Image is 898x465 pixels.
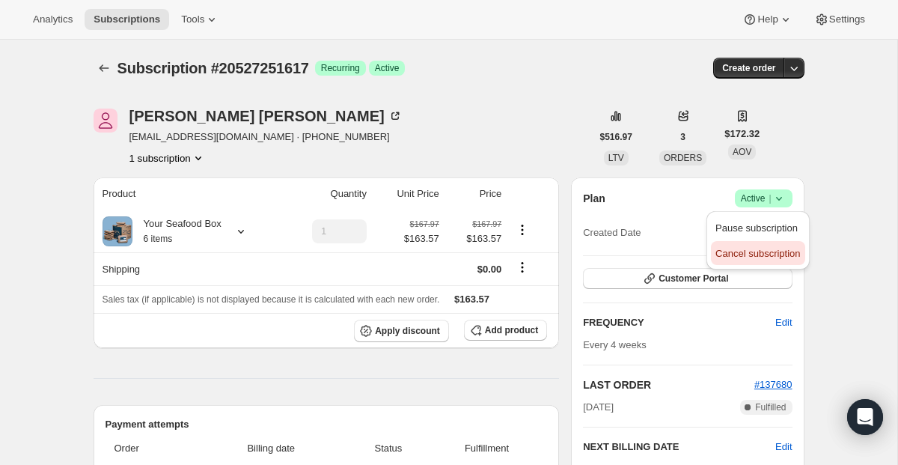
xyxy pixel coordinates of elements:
span: Add product [485,324,538,336]
span: Apply discount [375,325,440,337]
span: Every 4 weeks [583,339,647,350]
span: Fulfilled [755,401,786,413]
span: Sales tax (if applicable) is not displayed because it is calculated with each new order. [103,294,440,305]
span: Edit [775,315,792,330]
span: $172.32 [724,127,760,142]
button: Pause subscription [711,216,804,240]
span: Recurring [321,62,360,74]
button: Create order [713,58,784,79]
button: Tools [172,9,228,30]
h2: LAST ORDER [583,377,754,392]
span: 3 [680,131,685,143]
span: $516.97 [600,131,632,143]
button: 3 [671,127,694,148]
span: Subscription #20527251617 [117,60,309,76]
span: Customer Portal [659,273,728,285]
th: Product [94,177,281,210]
span: Cancel subscription [715,248,800,259]
a: #137680 [754,379,792,390]
span: Pause subscription [715,222,798,234]
span: Settings [829,13,865,25]
h2: FREQUENCY [583,315,775,330]
button: Apply discount [354,320,449,342]
span: Active [375,62,400,74]
button: #137680 [754,377,792,392]
h2: Plan [583,191,605,206]
th: Order [106,432,197,465]
span: Create order [722,62,775,74]
th: Quantity [281,177,371,210]
button: Subscriptions [94,58,114,79]
span: Help [757,13,778,25]
button: Product actions [129,151,206,165]
span: Tools [181,13,204,25]
span: [EMAIL_ADDRESS][DOMAIN_NAME] · [PHONE_NUMBER] [129,130,403,145]
img: product img [103,216,132,246]
button: Analytics [24,9,82,30]
button: Customer Portal [583,268,792,289]
span: LTV [608,153,624,163]
span: Fulfillment [436,441,538,456]
span: AOV [733,147,751,157]
span: $163.57 [454,294,489,305]
span: [DATE] [583,400,614,415]
span: $163.57 [448,231,502,246]
button: Subscriptions [85,9,169,30]
button: Shipping actions [510,259,534,276]
span: Analytics [33,13,73,25]
span: Subscriptions [94,13,160,25]
span: Status [350,441,427,456]
h2: Payment attempts [106,417,548,432]
small: $167.97 [472,219,501,228]
button: Cancel subscription [711,241,804,265]
button: Add product [464,320,547,341]
span: Active [741,191,786,206]
span: Billing date [201,441,342,456]
span: Created Date [583,225,641,240]
th: Shipping [94,252,281,285]
th: Price [444,177,507,210]
h2: NEXT BILLING DATE [583,440,775,455]
small: $167.97 [410,219,439,228]
button: Edit [775,440,792,455]
div: Open Intercom Messenger [847,399,883,435]
button: Edit [766,311,801,335]
button: Product actions [510,222,534,238]
span: ORDERS [664,153,702,163]
div: Your Seafood Box [132,216,222,246]
span: | [769,192,771,204]
div: [PERSON_NAME] [PERSON_NAME] [129,109,403,124]
th: Unit Price [371,177,444,210]
span: Tiffany Lemus [94,109,117,133]
button: Help [733,9,801,30]
small: 6 items [144,234,173,244]
button: $516.97 [591,127,641,148]
button: Settings [805,9,874,30]
span: $163.57 [404,231,439,246]
span: $0.00 [477,264,502,275]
